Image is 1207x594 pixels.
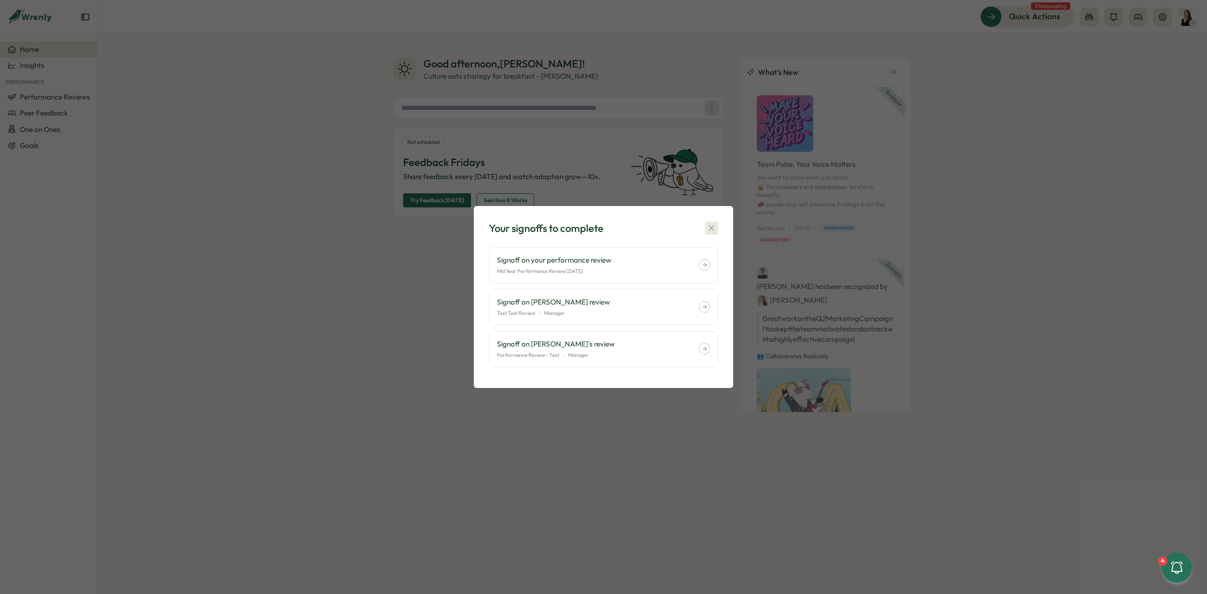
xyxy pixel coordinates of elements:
p: Manager [544,309,565,317]
a: Signoff on your performance reviewMid Year Performance Review [DATE] [489,247,718,283]
p: Test Test Review [497,309,535,317]
p: Signoff on your performance review [497,255,699,265]
button: 4 [1162,553,1192,583]
p: Mid Year Performance Review [DATE] [497,267,583,275]
p: Signoff on [PERSON_NAME]'s review [497,339,699,349]
p: Signoff on [PERSON_NAME] review [497,297,699,307]
div: Your signoffs to complete [489,221,603,236]
p: | [563,351,564,359]
p: Performance Review - Test [497,351,559,359]
p: | [539,309,540,317]
p: Manager [568,351,589,359]
a: Signoff on [PERSON_NAME] reviewTest Test Review|Manager [489,289,718,325]
div: 4 [1158,556,1167,566]
a: Signoff on [PERSON_NAME]'s reviewPerformance Review - Test|Manager [489,331,718,367]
